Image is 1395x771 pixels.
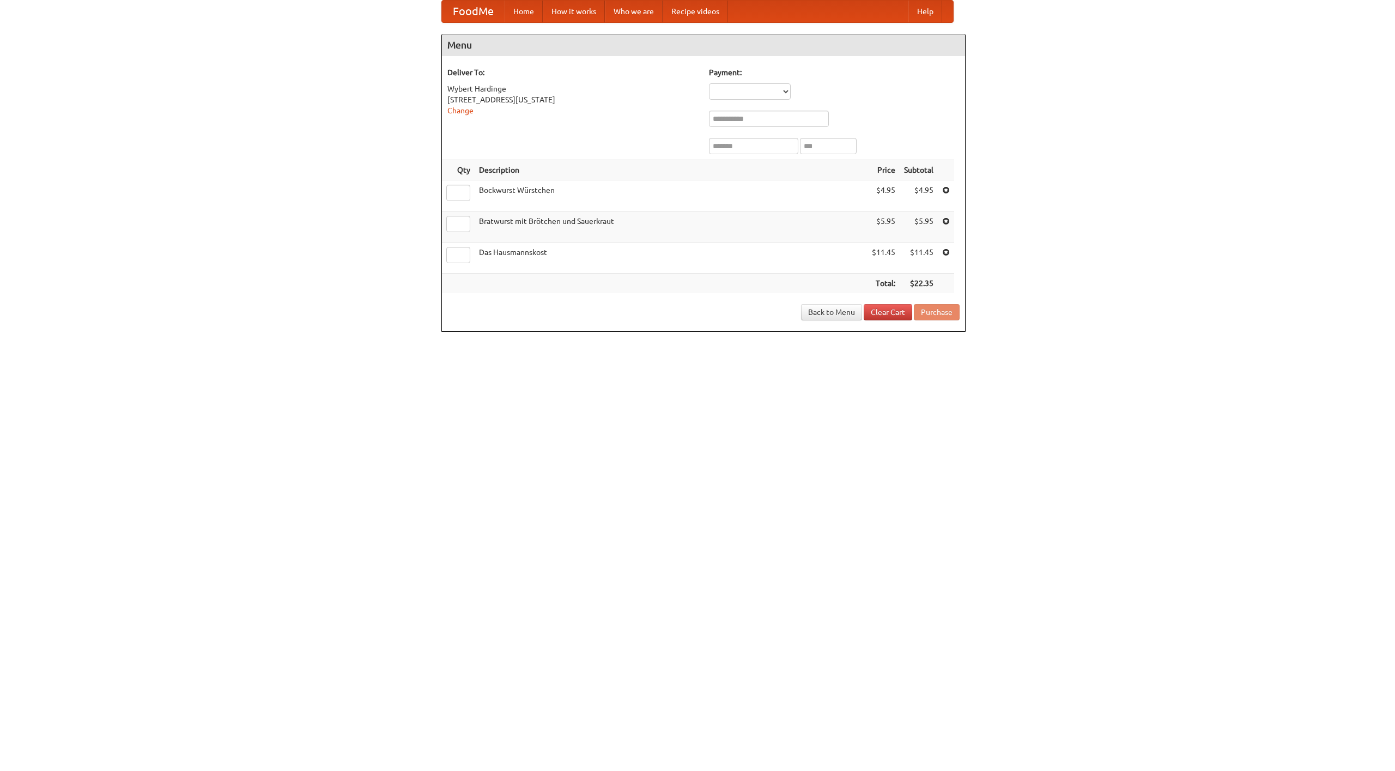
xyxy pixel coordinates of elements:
[801,304,862,320] a: Back to Menu
[900,160,938,180] th: Subtotal
[663,1,728,22] a: Recipe videos
[447,106,474,115] a: Change
[900,180,938,211] td: $4.95
[475,180,868,211] td: Bockwurst Würstchen
[868,211,900,242] td: $5.95
[908,1,942,22] a: Help
[914,304,960,320] button: Purchase
[442,34,965,56] h4: Menu
[709,67,960,78] h5: Payment:
[442,160,475,180] th: Qty
[900,242,938,274] td: $11.45
[868,274,900,294] th: Total:
[868,160,900,180] th: Price
[505,1,543,22] a: Home
[447,83,698,94] div: Wybert Hardinge
[447,94,698,105] div: [STREET_ADDRESS][US_STATE]
[868,242,900,274] td: $11.45
[475,160,868,180] th: Description
[475,242,868,274] td: Das Hausmannskost
[543,1,605,22] a: How it works
[475,211,868,242] td: Bratwurst mit Brötchen und Sauerkraut
[605,1,663,22] a: Who we are
[868,180,900,211] td: $4.95
[447,67,698,78] h5: Deliver To:
[900,211,938,242] td: $5.95
[864,304,912,320] a: Clear Cart
[900,274,938,294] th: $22.35
[442,1,505,22] a: FoodMe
